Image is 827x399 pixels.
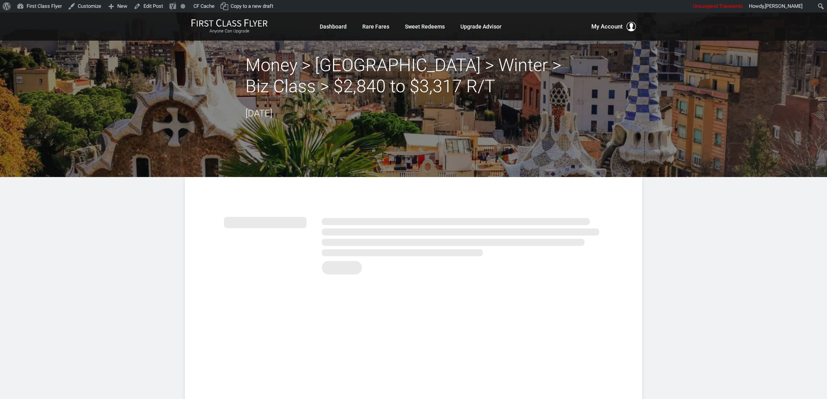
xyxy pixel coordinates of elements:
[191,19,268,27] img: First Class Flyer
[591,22,636,31] button: My Account
[245,108,272,119] time: [DATE]
[320,20,347,34] a: Dashboard
[405,20,445,34] a: Sweet Redeems
[765,3,802,9] span: [PERSON_NAME]
[224,208,603,279] img: summary.svg
[245,55,582,97] h2: Money > [GEOGRAPHIC_DATA] > Winter > Biz Class > $2,840 to $3,317 R/T
[362,20,389,34] a: Rare Fares
[693,3,743,9] span: Unsuspend Transients
[191,29,268,34] small: Anyone Can Upgrade
[191,19,268,34] a: First Class FlyerAnyone Can Upgrade
[460,20,501,34] a: Upgrade Advisor
[591,22,623,31] span: My Account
